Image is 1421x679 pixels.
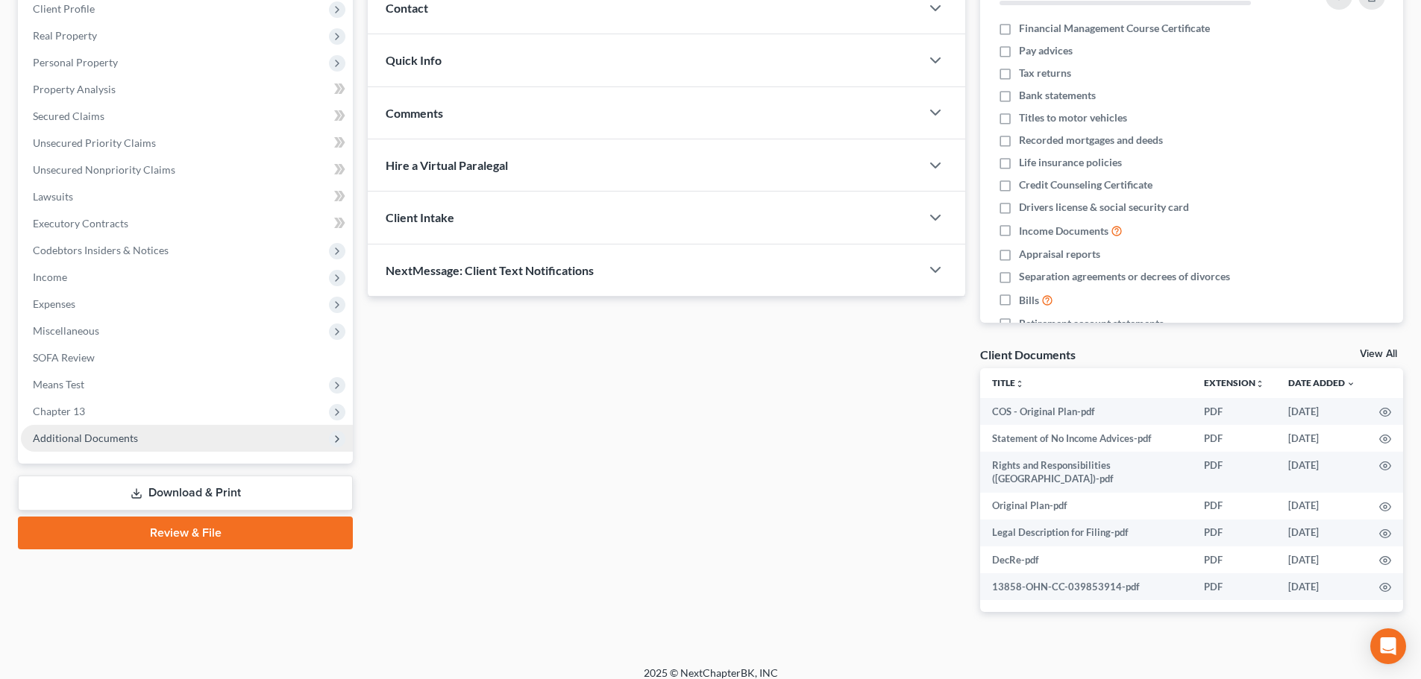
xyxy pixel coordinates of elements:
a: Lawsuits [21,183,353,210]
span: Pay advices [1019,43,1073,58]
span: Appraisal reports [1019,247,1100,262]
span: Contact [386,1,428,15]
span: NextMessage: Client Text Notifications [386,263,594,277]
span: Income [33,271,67,283]
a: Unsecured Priority Claims [21,130,353,157]
span: Expenses [33,297,75,310]
span: Unsecured Nonpriority Claims [33,163,175,176]
span: Hire a Virtual Paralegal [386,158,508,172]
i: expand_more [1346,379,1355,388]
td: Statement of No Income Advices-pdf [980,425,1192,452]
span: Client Intake [386,210,454,224]
td: PDF [1192,546,1276,573]
i: unfold_more [1015,379,1024,388]
span: Real Property [33,29,97,42]
td: DecRe-pdf [980,546,1192,573]
td: [DATE] [1276,398,1367,425]
td: PDF [1192,493,1276,519]
span: Life insurance policies [1019,155,1122,170]
span: Retirement account statements [1019,316,1164,331]
div: Client Documents [980,347,1076,362]
td: [DATE] [1276,573,1367,600]
span: Separation agreements or decrees of divorces [1019,269,1230,284]
span: Miscellaneous [33,324,99,337]
span: Quick Info [386,53,442,67]
td: 13858-OHN-CC-039853914-pdf [980,573,1192,600]
span: Recorded mortgages and deeds [1019,133,1163,148]
span: SOFA Review [33,351,95,364]
span: Personal Property [33,56,118,69]
a: Review & File [18,517,353,549]
td: COS - Original Plan-pdf [980,398,1192,425]
span: Drivers license & social security card [1019,200,1189,215]
td: Original Plan-pdf [980,493,1192,519]
span: Bills [1019,293,1039,308]
td: [DATE] [1276,519,1367,546]
a: Titleunfold_more [992,377,1024,388]
a: SOFA Review [21,344,353,371]
td: Rights and Responsibilities ([GEOGRAPHIC_DATA])-pdf [980,452,1192,493]
td: PDF [1192,573,1276,600]
span: Client Profile [33,2,95,15]
span: Additional Documents [33,432,138,444]
a: Download & Print [18,476,353,511]
span: Credit Counseling Certificate [1019,177,1152,192]
span: Lawsuits [33,190,73,203]
td: Legal Description for Filing-pdf [980,519,1192,546]
td: PDF [1192,452,1276,493]
span: Bank statements [1019,88,1096,103]
span: Tax returns [1019,66,1071,80]
span: Unsecured Priority Claims [33,136,156,149]
td: [DATE] [1276,493,1367,519]
a: Date Added expand_more [1288,377,1355,388]
a: Extensionunfold_more [1204,377,1264,388]
a: Property Analysis [21,76,353,103]
td: [DATE] [1276,425,1367,452]
a: Executory Contracts [21,210,353,237]
a: Secured Claims [21,103,353,130]
span: Secured Claims [33,110,104,122]
a: Unsecured Nonpriority Claims [21,157,353,183]
span: Means Test [33,378,84,391]
div: Open Intercom Messenger [1370,628,1406,664]
a: View All [1360,349,1397,359]
span: Executory Contracts [33,217,128,230]
i: unfold_more [1255,379,1264,388]
span: Income Documents [1019,224,1108,239]
span: Property Analysis [33,83,116,95]
td: PDF [1192,425,1276,452]
span: Financial Management Course Certificate [1019,21,1210,36]
span: Comments [386,106,443,120]
span: Chapter 13 [33,405,85,417]
span: Titles to motor vehicles [1019,110,1127,125]
td: [DATE] [1276,452,1367,493]
td: PDF [1192,398,1276,425]
td: [DATE] [1276,546,1367,573]
span: Codebtors Insiders & Notices [33,244,169,256]
td: PDF [1192,519,1276,546]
